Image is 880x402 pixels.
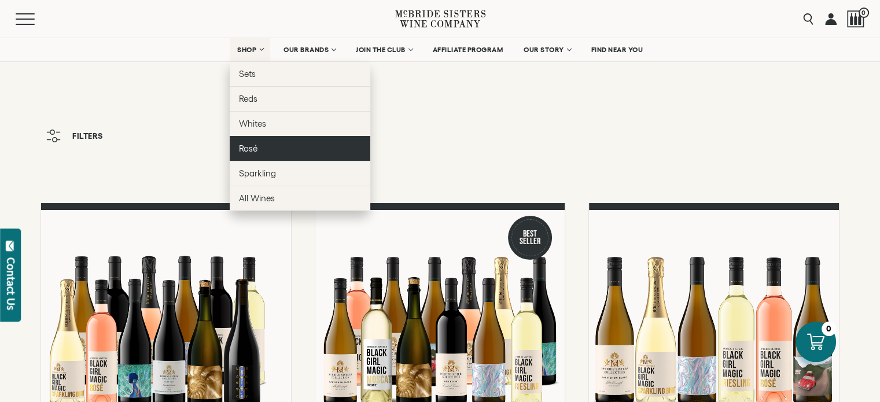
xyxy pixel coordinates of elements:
span: OUR BRANDS [283,46,329,54]
span: Sets [239,69,256,79]
a: JOIN THE CLUB [348,38,419,61]
span: All Wines [239,193,275,203]
span: Filters [72,132,103,140]
span: FIND NEAR YOU [591,46,643,54]
a: Reds [230,86,370,111]
div: Contact Us [5,257,17,310]
span: SHOP [237,46,257,54]
a: Sparkling [230,161,370,186]
a: SHOP [230,38,270,61]
span: Rosé [239,143,257,153]
span: AFFILIATE PROGRAM [433,46,503,54]
button: Filters [40,124,109,148]
span: Whites [239,119,266,128]
span: JOIN THE CLUB [356,46,406,54]
a: OUR STORY [516,38,578,61]
a: Whites [230,111,370,136]
a: FIND NEAR YOU [584,38,651,61]
span: Reds [239,94,257,104]
a: Sets [230,61,370,86]
span: Sparkling [239,168,276,178]
a: Rosé [230,136,370,161]
div: 0 [822,322,836,336]
span: OUR STORY [524,46,564,54]
a: OUR BRANDS [276,38,343,61]
button: Mobile Menu Trigger [16,13,57,25]
a: All Wines [230,186,370,211]
span: 0 [859,8,869,18]
a: AFFILIATE PROGRAM [425,38,511,61]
